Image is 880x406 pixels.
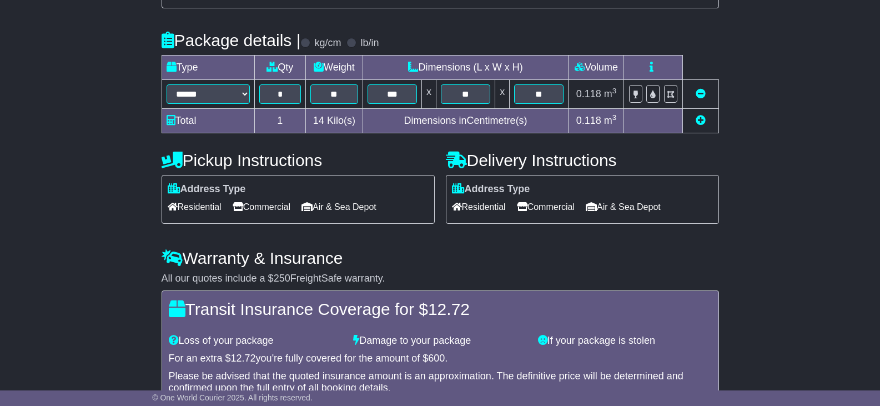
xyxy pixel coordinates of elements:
[306,56,363,80] td: Weight
[169,370,712,394] div: Please be advised that the quoted insurance amount is an approximation. The definitive price will...
[163,335,348,347] div: Loss of your package
[446,151,719,169] h4: Delivery Instructions
[532,335,717,347] div: If your package is stolen
[696,115,706,126] a: Add new item
[231,353,256,364] span: 12.72
[452,198,506,215] span: Residential
[169,300,712,318] h4: Transit Insurance Coverage for $
[517,198,575,215] span: Commercial
[162,273,719,285] div: All our quotes include a $ FreightSafe warranty.
[363,56,569,80] td: Dimensions (L x W x H)
[495,80,510,109] td: x
[348,335,532,347] div: Damage to your package
[169,353,712,365] div: For an extra $ you're fully covered for the amount of $ .
[162,249,719,267] h4: Warranty & Insurance
[162,109,254,133] td: Total
[313,115,324,126] span: 14
[168,183,246,196] label: Address Type
[254,56,306,80] td: Qty
[604,115,617,126] span: m
[162,151,435,169] h4: Pickup Instructions
[612,113,617,122] sup: 3
[428,300,470,318] span: 12.72
[363,109,569,133] td: Dimensions in Centimetre(s)
[314,37,341,49] label: kg/cm
[696,88,706,99] a: Remove this item
[274,273,290,284] span: 250
[421,80,436,109] td: x
[586,198,661,215] span: Air & Sea Depot
[254,109,306,133] td: 1
[452,183,530,196] label: Address Type
[306,109,363,133] td: Kilo(s)
[162,31,301,49] h4: Package details |
[569,56,624,80] td: Volume
[162,56,254,80] td: Type
[428,353,445,364] span: 600
[301,198,376,215] span: Air & Sea Depot
[233,198,290,215] span: Commercial
[576,115,601,126] span: 0.118
[604,88,617,99] span: m
[576,88,601,99] span: 0.118
[168,198,222,215] span: Residential
[612,87,617,95] sup: 3
[152,393,313,402] span: © One World Courier 2025. All rights reserved.
[360,37,379,49] label: lb/in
